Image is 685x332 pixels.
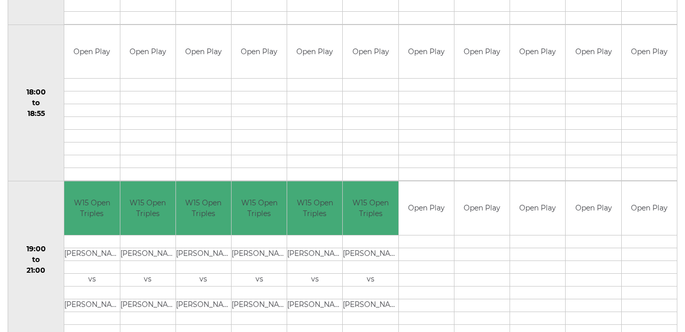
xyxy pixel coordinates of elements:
td: Open Play [510,25,565,79]
td: Open Play [622,181,677,235]
td: [PERSON_NAME] [287,299,342,312]
td: [PERSON_NAME] [64,299,119,312]
td: Open Play [120,25,175,79]
td: [PERSON_NAME] [120,248,175,260]
td: Open Play [454,25,510,79]
td: Open Play [399,25,454,79]
td: Open Play [287,25,342,79]
td: W15 Open Triples [120,181,175,235]
td: vs [232,273,287,286]
td: vs [343,273,398,286]
td: W15 Open Triples [232,181,287,235]
td: Open Play [232,25,287,79]
td: Open Play [454,181,510,235]
td: [PERSON_NAME] [287,248,342,260]
td: Open Play [399,181,454,235]
td: W15 Open Triples [176,181,231,235]
td: vs [64,273,119,286]
td: W15 Open Triples [343,181,398,235]
td: [PERSON_NAME] [176,299,231,312]
td: Open Play [64,25,119,79]
td: [PERSON_NAME] [232,248,287,260]
td: [PERSON_NAME] [120,299,175,312]
td: 18:00 to 18:55 [8,25,64,181]
td: Open Play [622,25,677,79]
td: [PERSON_NAME] [343,299,398,312]
td: W15 Open Triples [287,181,342,235]
td: Open Play [176,25,231,79]
td: vs [176,273,231,286]
td: [PERSON_NAME] [343,248,398,260]
td: [PERSON_NAME] [64,248,119,260]
td: vs [120,273,175,286]
td: [PERSON_NAME] [176,248,231,260]
td: Open Play [510,181,565,235]
td: W15 Open Triples [64,181,119,235]
td: Open Play [343,25,398,79]
td: vs [287,273,342,286]
td: Open Play [566,181,621,235]
td: [PERSON_NAME] [232,299,287,312]
td: Open Play [566,25,621,79]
